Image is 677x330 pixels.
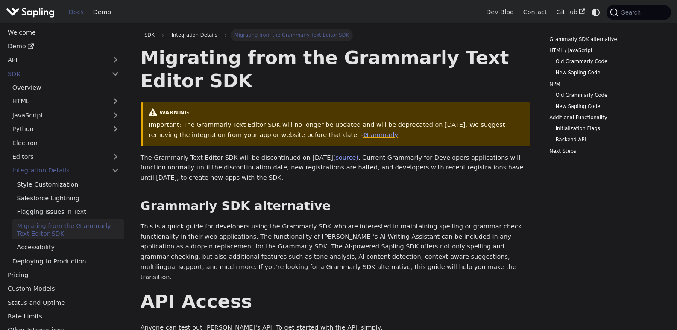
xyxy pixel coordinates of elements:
[3,67,107,80] a: SDK
[556,125,659,133] a: Initialization Flags
[6,6,58,18] a: Sapling.aiSapling.ai
[618,9,646,16] span: Search
[141,29,530,41] nav: Breadcrumbs
[141,29,158,41] a: SDK
[231,29,353,41] span: Migrating from the Grammarly Text Editor SDK
[12,206,124,218] a: Flagging Issues in Text
[3,310,124,323] a: Rate Limits
[333,154,358,161] a: (source)
[3,26,124,38] a: Welcome
[149,108,525,118] div: warning
[144,32,155,38] span: SDK
[12,178,124,190] a: Style Customization
[141,153,530,183] p: The Grammarly Text Editor SDK will be discontinued on [DATE] . Current Grammarly for Developers a...
[12,219,124,239] a: Migrating from the Grammarly Text Editor SDK
[607,5,671,20] button: Search (Command+K)
[556,69,659,77] a: New Sapling Code
[551,6,589,19] a: GitHub
[168,29,221,41] span: Integration Details
[6,6,55,18] img: Sapling.ai
[3,54,107,66] a: API
[363,131,398,138] a: Grammarly
[88,6,116,19] a: Demo
[481,6,518,19] a: Dev Blog
[107,151,124,163] button: Expand sidebar category 'Editors'
[149,120,525,140] p: Important: The Grammarly Text Editor SDK will no longer be updated and will be deprecated on [DAT...
[3,296,124,309] a: Status and Uptime
[3,283,124,295] a: Custom Models
[3,40,124,53] a: Demo
[8,95,124,108] a: HTML
[12,241,124,254] a: Accessibility
[8,109,124,121] a: JavaScript
[12,192,124,204] a: Salesforce Lightning
[8,123,124,135] a: Python
[549,47,662,55] a: HTML / JavaScript
[141,46,530,92] h1: Migrating from the Grammarly Text Editor SDK
[8,137,124,149] a: Electron
[107,67,124,80] button: Collapse sidebar category 'SDK'
[556,91,659,99] a: Old Grammarly Code
[8,255,124,267] a: Deploying to Production
[141,199,530,214] h2: Grammarly SDK alternative
[556,58,659,66] a: Old Grammarly Code
[3,269,124,281] a: Pricing
[8,82,124,94] a: Overview
[590,6,602,18] button: Switch between dark and light mode (currently system mode)
[107,54,124,66] button: Expand sidebar category 'API'
[519,6,552,19] a: Contact
[556,136,659,144] a: Backend API
[549,35,662,44] a: Grammarly SDK alternative
[8,164,124,177] a: Integration Details
[8,151,107,163] a: Editors
[549,114,662,122] a: Additional Functionality
[556,102,659,111] a: New Sapling Code
[549,80,662,88] a: NPM
[64,6,88,19] a: Docs
[549,147,662,155] a: Next Steps
[141,290,530,313] h1: API Access
[141,222,530,283] p: This is a quick guide for developers using the Grammarly SDK who are interested in maintaining sp...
